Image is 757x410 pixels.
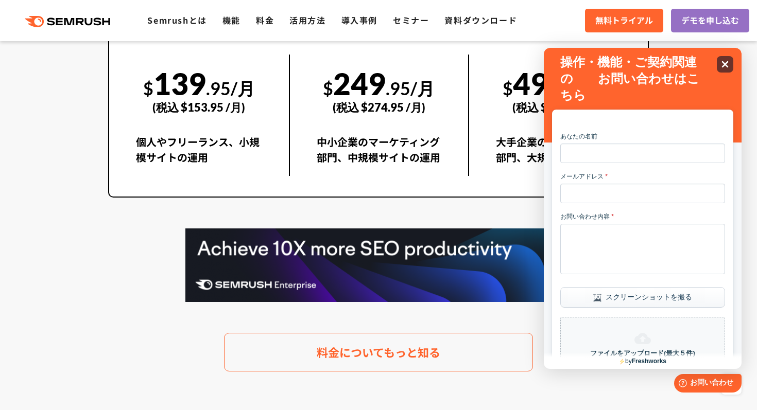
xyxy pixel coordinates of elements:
span: 料金についてもっと知る [317,343,440,361]
span: .95/月 [386,78,435,99]
span: $ [323,78,333,99]
div: 中小企業のマーケティング部門、中規模サイトの運用 [317,134,442,176]
div: 個人やフリーランス、小規模サイトの運用 [136,134,262,176]
span: $ [503,78,513,99]
iframe: Help widget [544,48,742,369]
div: 499 [496,55,621,126]
span: .95/月 [206,78,255,99]
a: 料金 [256,14,274,26]
span: $ [143,78,153,99]
iframe: Help widget launcher [665,370,746,399]
a: 無料トライアル [585,9,663,32]
span: 無料トライアル [595,14,653,27]
a: 資料ダウンロード [444,14,517,26]
a: 機能 [222,14,240,26]
b: Freshworks [88,310,123,317]
a: セミナー [393,14,429,26]
div: (税込 $274.95 /月) [317,89,442,126]
a: デモを申し込む [671,9,749,32]
div: 249 [317,55,442,126]
a: 導入事例 [341,14,377,26]
div: 139 [136,55,262,126]
a: byFreshworks [75,310,123,317]
a: Semrushとは [147,14,207,26]
div: (税込 $549.95 /月) [496,89,621,126]
span: デモを申し込む [681,14,739,27]
div: ファイルをアップロード(最大５件)クリックしてファイルを追加またはドラッグ＆ドロップ。 [16,269,181,347]
a: 料金についてもっと知る [224,333,533,371]
h5: ファイルをアップロード(最大５件) [22,301,176,310]
a: 活用方法 [289,14,325,26]
div: 大手企業のマーケティング部門、大規模サイトの運用 [496,134,621,176]
div: (税込 $153.95 /月) [136,89,262,126]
